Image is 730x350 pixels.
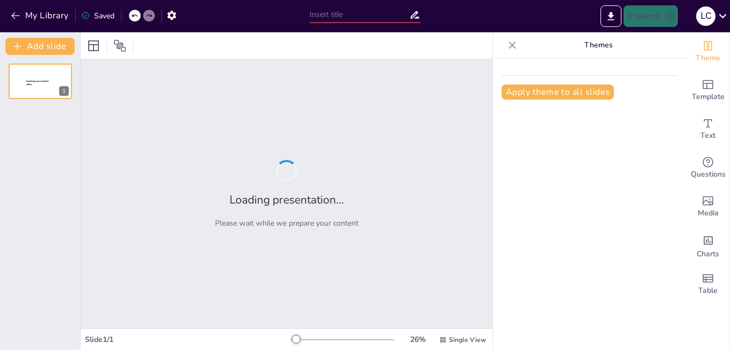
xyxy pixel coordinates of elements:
span: Theme [696,52,720,64]
div: L C [696,6,715,26]
div: Slide 1 / 1 [85,334,291,345]
button: Present [624,5,677,27]
div: Add text boxes [686,110,729,149]
div: 1 [59,86,69,96]
div: Add a table [686,265,729,304]
div: 1 [9,64,72,99]
button: Add slide [5,38,75,55]
p: Themes [521,32,676,58]
div: Saved [81,11,114,21]
button: Export to PowerPoint [600,5,621,27]
div: 26 % [405,334,431,345]
button: L C [696,5,715,27]
span: Position [113,39,126,52]
div: Layout [85,37,102,54]
span: Sendsteps presentation editor [26,80,49,86]
button: Apply theme to all slides [502,85,614,100]
button: My Library [8,7,73,24]
div: Add images, graphics, shapes or video [686,187,729,226]
input: Insert title [310,7,409,23]
span: Template [692,91,725,103]
span: Text [700,130,715,142]
span: Charts [697,248,719,260]
div: Change the overall theme [686,32,729,71]
span: Media [698,207,719,219]
div: Get real-time input from your audience [686,149,729,187]
div: Add charts and graphs [686,226,729,265]
span: Table [698,285,718,297]
div: Add ready made slides [686,71,729,110]
h2: Loading presentation... [230,192,344,207]
span: Single View [449,335,486,344]
p: Please wait while we prepare your content [215,218,359,228]
span: Questions [691,169,726,180]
